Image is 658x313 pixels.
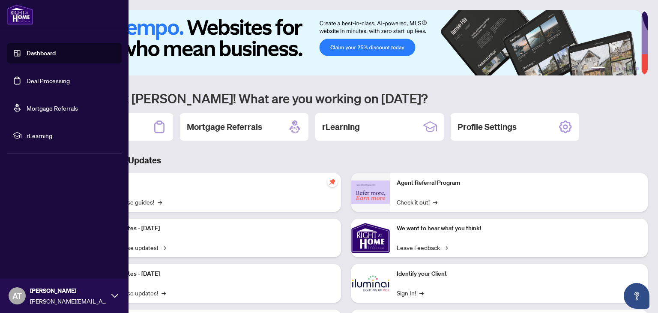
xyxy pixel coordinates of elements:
[30,296,107,306] span: [PERSON_NAME][EMAIL_ADDRESS][DOMAIN_NAME]
[615,67,619,70] button: 3
[45,10,641,75] img: Slide 0
[351,181,390,204] img: Agent Referral Program
[162,288,166,298] span: →
[27,131,116,140] span: rLearning
[397,269,641,279] p: Identify your Client
[397,178,641,188] p: Agent Referral Program
[7,4,33,25] img: logo
[45,154,648,166] h3: Brokerage & Industry Updates
[27,77,70,84] a: Deal Processing
[591,67,605,70] button: 1
[397,243,448,252] a: Leave Feedback→
[45,90,648,106] h1: Welcome back [PERSON_NAME]! What are you working on [DATE]?
[322,121,360,133] h2: rLearning
[397,224,641,233] p: We want to hear what you think!
[419,288,424,298] span: →
[629,67,632,70] button: 5
[30,286,107,295] span: [PERSON_NAME]
[187,121,262,133] h2: Mortgage Referrals
[351,264,390,303] img: Identify your Client
[397,288,424,298] a: Sign In!→
[27,49,56,57] a: Dashboard
[90,269,334,279] p: Platform Updates - [DATE]
[458,121,517,133] h2: Profile Settings
[624,283,649,309] button: Open asap
[27,104,78,112] a: Mortgage Referrals
[397,197,437,207] a: Check it out!→
[158,197,162,207] span: →
[433,197,437,207] span: →
[636,67,639,70] button: 6
[162,243,166,252] span: →
[622,67,625,70] button: 4
[608,67,612,70] button: 2
[90,224,334,233] p: Platform Updates - [DATE]
[351,219,390,257] img: We want to hear what you think!
[12,290,22,302] span: AT
[327,177,338,187] span: pushpin
[90,178,334,188] p: Self-Help
[443,243,448,252] span: →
